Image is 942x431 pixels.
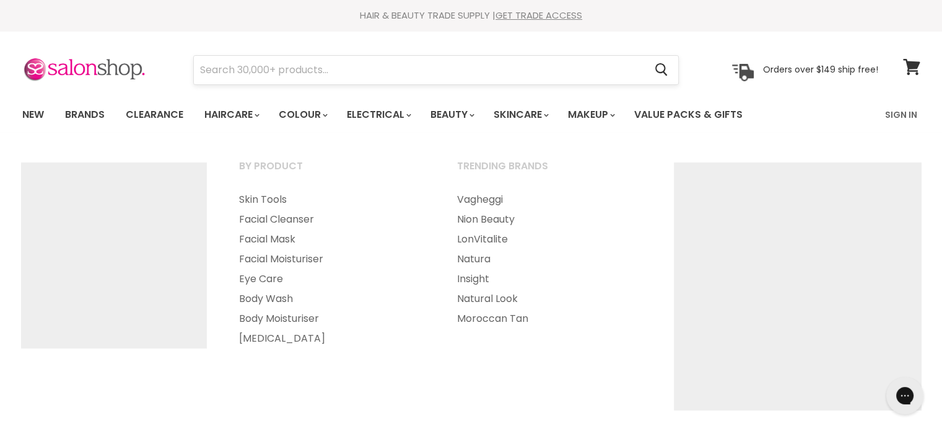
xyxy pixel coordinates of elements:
[484,102,556,128] a: Skincare
[442,190,657,329] ul: Main menu
[116,102,193,128] a: Clearance
[224,249,439,269] a: Facial Moisturiser
[7,97,936,133] nav: Main
[338,102,419,128] a: Electrical
[442,210,657,229] a: Nion Beauty
[13,102,53,128] a: New
[224,229,439,249] a: Facial Mask
[224,329,439,349] a: [MEDICAL_DATA]
[56,102,114,128] a: Brands
[224,269,439,289] a: Eye Care
[193,55,679,85] form: Product
[224,289,439,309] a: Body Wash
[13,97,815,133] ul: Main menu
[224,190,439,210] a: Skin Tools
[7,9,936,22] div: HAIR & BEAUTY TRADE SUPPLY |
[645,56,678,84] button: Search
[224,156,439,187] a: By Product
[269,102,335,128] a: Colour
[878,102,925,128] a: Sign In
[763,64,878,75] p: Orders over $149 ship free!
[195,102,267,128] a: Haircare
[224,190,439,349] ul: Main menu
[442,249,657,269] a: Natura
[421,102,482,128] a: Beauty
[224,309,439,329] a: Body Moisturiser
[880,373,930,419] iframe: Gorgias live chat messenger
[442,190,657,210] a: Vagheggi
[442,229,657,249] a: LonVitalite
[194,56,645,84] input: Search
[442,156,657,187] a: Trending Brands
[442,289,657,309] a: Natural Look
[442,269,657,289] a: Insight
[625,102,752,128] a: Value Packs & Gifts
[224,210,439,229] a: Facial Cleanser
[442,309,657,329] a: Moroccan Tan
[495,9,582,22] a: GET TRADE ACCESS
[559,102,622,128] a: Makeup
